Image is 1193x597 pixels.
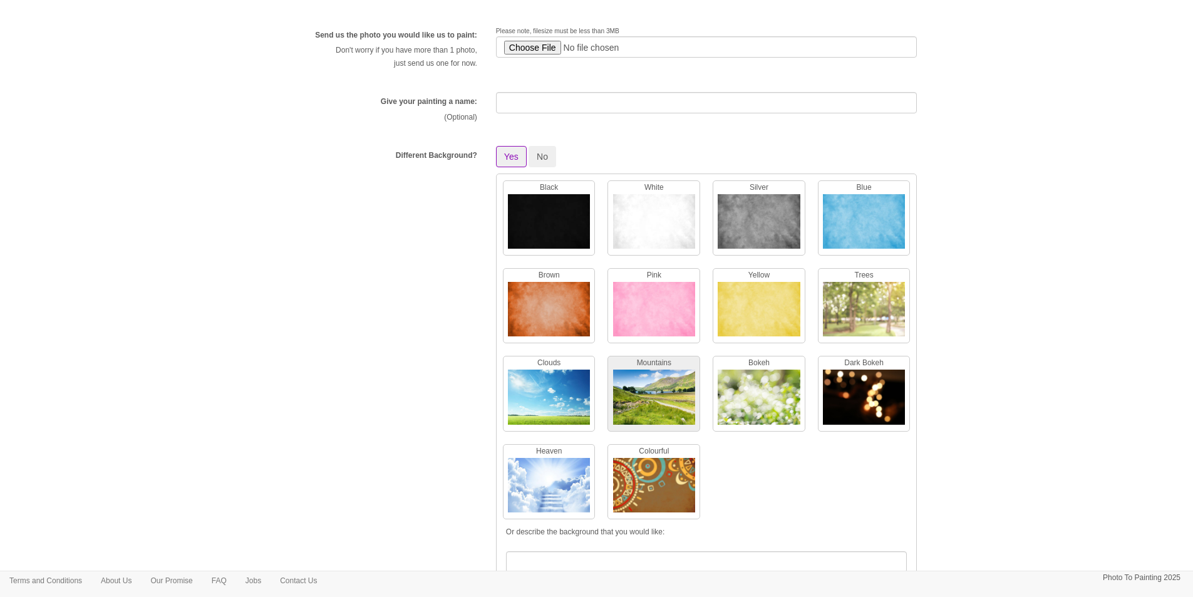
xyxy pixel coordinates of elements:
label: Send us the photo you would like us to paint: [315,30,477,41]
a: FAQ [202,571,236,590]
p: Clouds [504,356,595,370]
label: Give your painting a name: [381,96,477,107]
p: Silver [713,181,805,194]
a: About Us [91,571,141,590]
img: Pink [613,282,695,343]
button: Yes [496,146,527,167]
img: Yellow [718,282,800,343]
img: Black [508,194,590,255]
p: Bokeh [713,356,805,370]
a: Jobs [236,571,271,590]
img: Silver [718,194,800,255]
p: Pink [608,269,700,282]
p: Brown [504,269,595,282]
p: Trees [819,269,910,282]
img: Colourful [613,458,695,519]
a: Contact Us [271,571,326,590]
img: Brown [508,282,590,343]
img: Heaven [508,458,590,519]
button: No [529,146,556,167]
p: Dark Bokeh [819,356,910,370]
label: Different Background? [396,150,477,161]
img: White [613,194,695,255]
p: (Optional) [276,111,477,124]
p: Blue [819,181,910,194]
p: Black [504,181,595,194]
p: White [608,181,700,194]
img: Dark Bokeh [823,370,905,430]
p: Heaven [504,445,595,458]
span: Please note, filesize must be less than 3MB [496,28,619,34]
p: Photo To Painting 2025 [1103,571,1180,584]
a: Our Promise [141,571,202,590]
p: Or describe the background that you would like: [506,526,907,539]
img: Clouds [508,370,590,430]
img: Trees [823,282,905,343]
img: Blue [823,194,905,255]
p: Yellow [713,269,805,282]
p: Colourful [608,445,700,458]
img: Mountains [613,370,695,430]
p: Don't worry if you have more than 1 photo, just send us one for now. [276,44,477,70]
img: Bokeh [718,370,800,430]
p: Mountains [608,356,700,370]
